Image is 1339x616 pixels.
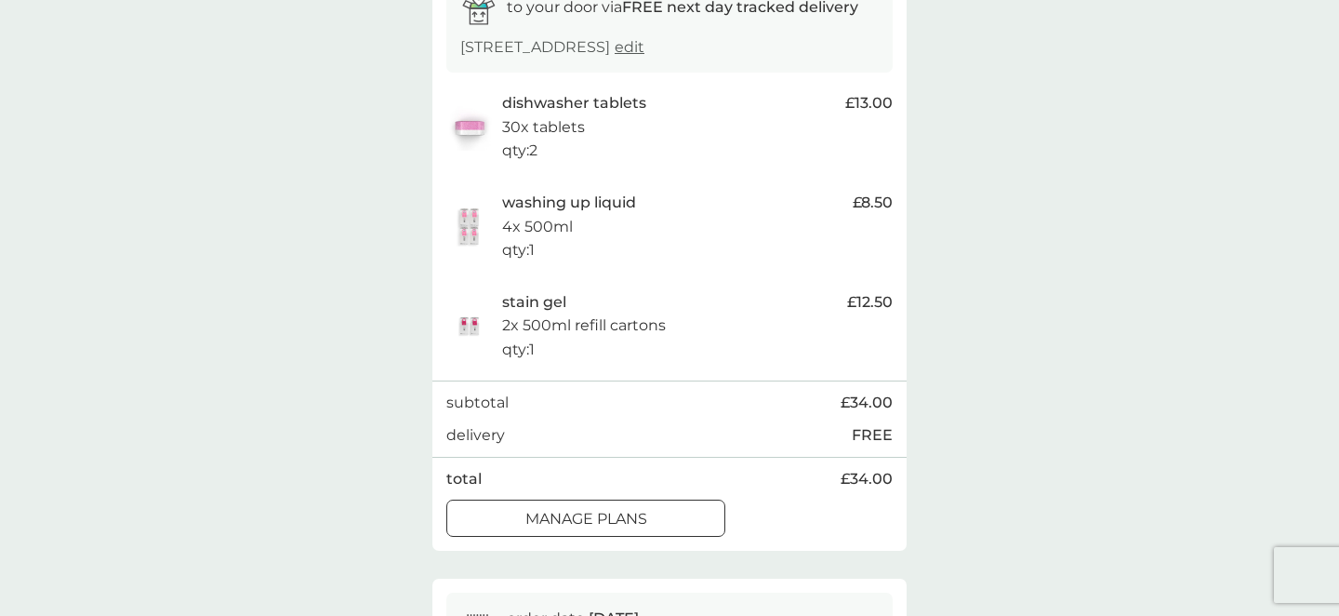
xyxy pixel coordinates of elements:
p: FREE [852,423,893,448]
p: 4x 500ml [502,215,573,239]
a: edit [615,38,644,56]
p: qty : 1 [502,238,535,262]
p: qty : 1 [502,338,535,362]
p: 30x tablets [502,115,585,140]
span: £12.50 [847,290,893,315]
p: delivery [446,423,505,448]
p: dishwasher tablets [502,91,646,115]
p: subtotal [446,391,509,415]
p: total [446,467,482,491]
p: [STREET_ADDRESS] [460,35,644,60]
button: manage plans [446,500,725,537]
span: £13.00 [845,91,893,115]
span: £8.50 [853,191,893,215]
p: stain gel [502,290,566,315]
span: £34.00 [841,391,893,415]
p: manage plans [525,507,647,531]
p: qty : 2 [502,139,537,163]
p: 2x 500ml refill cartons [502,314,666,338]
span: £34.00 [841,467,893,491]
p: washing up liquid [502,191,636,215]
